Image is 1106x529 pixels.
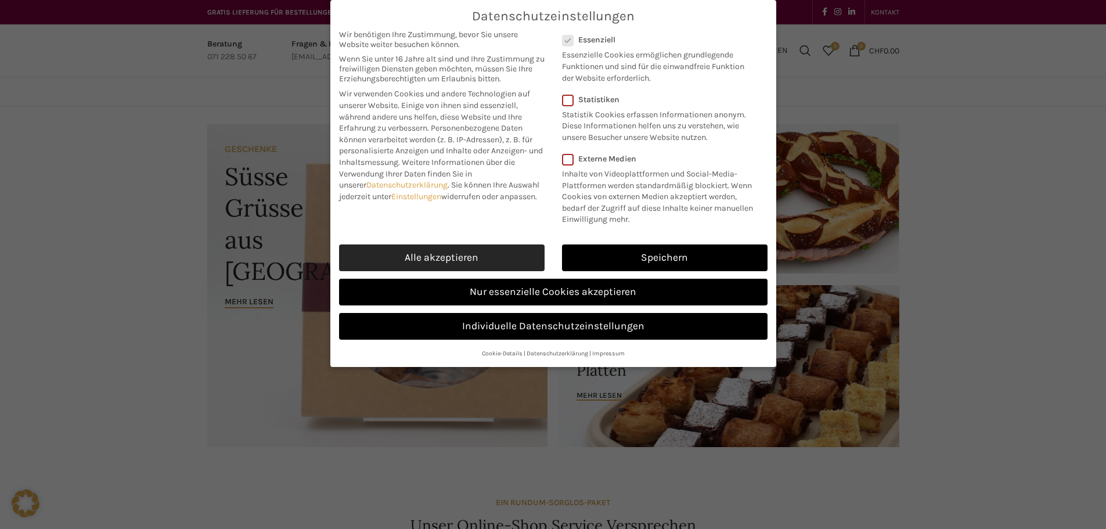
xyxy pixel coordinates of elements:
a: Cookie-Details [482,350,523,357]
p: Statistik Cookies erfassen Informationen anonym. Diese Informationen helfen uns zu verstehen, wie... [562,105,752,143]
a: Einstellungen [391,192,441,201]
a: Datenschutzerklärung [366,180,448,190]
span: Weitere Informationen über die Verwendung Ihrer Daten finden Sie in unserer . [339,157,515,190]
label: Statistiken [562,95,752,105]
a: Alle akzeptieren [339,244,545,271]
span: Wenn Sie unter 16 Jahre alt sind und Ihre Zustimmung zu freiwilligen Diensten geben möchten, müss... [339,54,545,84]
span: Personenbezogene Daten können verarbeitet werden (z. B. IP-Adressen), z. B. für personalisierte A... [339,123,543,167]
a: Individuelle Datenschutzeinstellungen [339,313,768,340]
span: Datenschutzeinstellungen [472,9,635,24]
a: Nur essenzielle Cookies akzeptieren [339,279,768,305]
span: Sie können Ihre Auswahl jederzeit unter widerrufen oder anpassen. [339,180,539,201]
label: Essenziell [562,35,752,45]
label: Externe Medien [562,154,760,164]
a: Datenschutzerklärung [527,350,588,357]
span: Wir benötigen Ihre Zustimmung, bevor Sie unsere Website weiter besuchen können. [339,30,545,49]
span: Wir verwenden Cookies und andere Technologien auf unserer Website. Einige von ihnen sind essenzie... [339,89,530,133]
a: Impressum [592,350,625,357]
p: Essenzielle Cookies ermöglichen grundlegende Funktionen und sind für die einwandfreie Funktion de... [562,45,752,84]
p: Inhalte von Videoplattformen und Social-Media-Plattformen werden standardmäßig blockiert. Wenn Co... [562,164,760,225]
a: Speichern [562,244,768,271]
